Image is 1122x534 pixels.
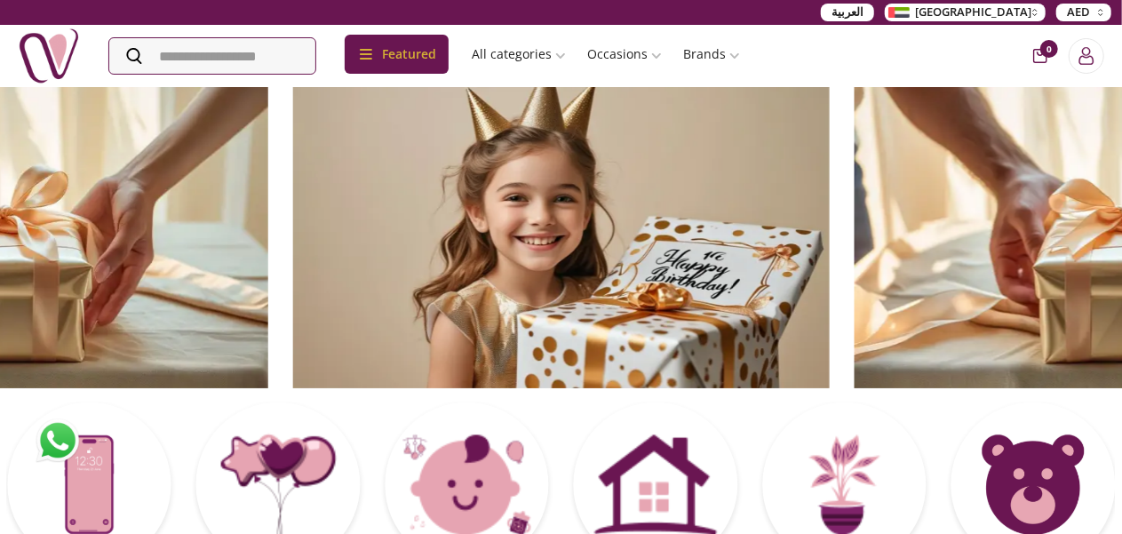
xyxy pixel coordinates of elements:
div: Featured [345,35,449,74]
img: Nigwa-uae-gifts [18,25,80,87]
img: Arabic_dztd3n.png [888,7,910,18]
a: Occasions [577,38,672,70]
a: Brands [672,38,751,70]
span: AED [1067,4,1090,21]
button: cart-button [1033,49,1047,63]
a: All categories [461,38,577,70]
button: Login [1069,38,1104,74]
span: 0 [1040,40,1058,58]
button: [GEOGRAPHIC_DATA] [885,4,1046,21]
img: whatsapp [36,418,80,463]
span: [GEOGRAPHIC_DATA] [915,4,1031,21]
input: Search [109,38,315,74]
button: AED [1056,4,1111,21]
span: العربية [832,4,863,21]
